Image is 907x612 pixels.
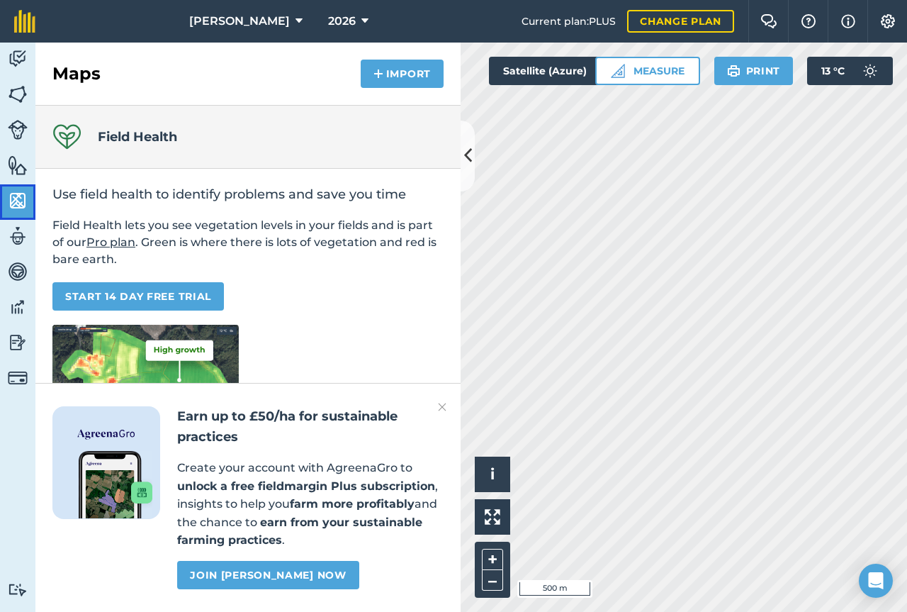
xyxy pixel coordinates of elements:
[8,296,28,318] img: svg+xml;base64,PD94bWwgdmVyc2lvbj0iMS4wIiBlbmNvZGluZz0idXRmLTgiPz4KPCEtLSBHZW5lcmF0b3I6IEFkb2JlIE...
[821,57,845,85] span: 13 ° C
[290,497,415,511] strong: farm more profitably
[189,13,290,30] span: [PERSON_NAME]
[177,459,444,550] p: Create your account with AgreenaGro to , insights to help you and the chance to .
[438,399,446,416] img: svg+xml;base64,PHN2ZyB4bWxucz0iaHR0cDovL3d3dy53My5vcmcvMjAwMC9zdmciIHdpZHRoPSIyMiIgaGVpZ2h0PSIzMC...
[489,57,625,85] button: Satellite (Azure)
[475,457,510,492] button: i
[373,65,383,82] img: svg+xml;base64,PHN2ZyB4bWxucz0iaHR0cDovL3d3dy53My5vcmcvMjAwMC9zdmciIHdpZHRoPSIxNCIgaGVpZ2h0PSIyNC...
[8,190,28,211] img: svg+xml;base64,PHN2ZyB4bWxucz0iaHR0cDovL3d3dy53My5vcmcvMjAwMC9zdmciIHdpZHRoPSI1NiIgaGVpZ2h0PSI2MC...
[8,84,28,105] img: svg+xml;base64,PHN2ZyB4bWxucz0iaHR0cDovL3d3dy53My5vcmcvMjAwMC9zdmciIHdpZHRoPSI1NiIgaGVpZ2h0PSI2MC...
[727,62,740,79] img: svg+xml;base64,PHN2ZyB4bWxucz0iaHR0cDovL3d3dy53My5vcmcvMjAwMC9zdmciIHdpZHRoPSIxOSIgaGVpZ2h0PSIyNC...
[14,10,35,33] img: fieldmargin Logo
[8,332,28,353] img: svg+xml;base64,PD94bWwgdmVyc2lvbj0iMS4wIiBlbmNvZGluZz0idXRmLTgiPz4KPCEtLSBHZW5lcmF0b3I6IEFkb2JlIE...
[8,261,28,282] img: svg+xml;base64,PD94bWwgdmVyc2lvbj0iMS4wIiBlbmNvZGluZz0idXRmLTgiPz4KPCEtLSBHZW5lcmF0b3I6IEFkb2JlIE...
[8,368,28,388] img: svg+xml;base64,PD94bWwgdmVyc2lvbj0iMS4wIiBlbmNvZGluZz0idXRmLTgiPz4KPCEtLSBHZW5lcmF0b3I6IEFkb2JlIE...
[611,64,625,78] img: Ruler icon
[800,14,817,28] img: A question mark icon
[52,282,224,311] a: START 14 DAY FREE TRIAL
[8,226,28,247] img: svg+xml;base64,PD94bWwgdmVyc2lvbj0iMS4wIiBlbmNvZGluZz0idXRmLTgiPz4KPCEtLSBHZW5lcmF0b3I6IEFkb2JlIE...
[8,583,28,596] img: svg+xml;base64,PD94bWwgdmVyc2lvbj0iMS4wIiBlbmNvZGluZz0idXRmLTgiPz4KPCEtLSBHZW5lcmF0b3I6IEFkb2JlIE...
[879,14,896,28] img: A cog icon
[79,451,152,518] img: Screenshot of the Gro app
[482,549,503,570] button: +
[807,57,893,85] button: 13 °C
[177,479,435,493] strong: unlock a free fieldmargin Plus subscription
[361,60,444,88] button: Import
[8,48,28,69] img: svg+xml;base64,PD94bWwgdmVyc2lvbj0iMS4wIiBlbmNvZGluZz0idXRmLTgiPz4KPCEtLSBHZW5lcmF0b3I6IEFkb2JlIE...
[8,155,28,176] img: svg+xml;base64,PHN2ZyB4bWxucz0iaHR0cDovL3d3dy53My5vcmcvMjAwMC9zdmciIHdpZHRoPSI1NiIgaGVpZ2h0PSI2MC...
[52,217,444,268] p: Field Health lets you see vegetation levels in your fields and is part of our . Green is where th...
[859,564,893,598] div: Open Intercom Messenger
[328,13,356,30] span: 2026
[522,13,616,29] span: Current plan : PLUS
[52,62,101,85] h2: Maps
[98,127,177,147] h4: Field Health
[177,561,359,589] a: Join [PERSON_NAME] now
[86,235,135,249] a: Pro plan
[627,10,734,33] a: Change plan
[177,406,444,447] h2: Earn up to £50/ha for sustainable practices
[490,465,495,483] span: i
[595,57,700,85] button: Measure
[760,14,777,28] img: Two speech bubbles overlapping with the left bubble in the forefront
[714,57,794,85] button: Print
[482,570,503,591] button: –
[52,186,444,203] h2: Use field health to identify problems and save you time
[856,57,884,85] img: svg+xml;base64,PD94bWwgdmVyc2lvbj0iMS4wIiBlbmNvZGluZz0idXRmLTgiPz4KPCEtLSBHZW5lcmF0b3I6IEFkb2JlIE...
[177,516,422,547] strong: earn from your sustainable farming practices
[8,120,28,140] img: svg+xml;base64,PD94bWwgdmVyc2lvbj0iMS4wIiBlbmNvZGluZz0idXRmLTgiPz4KPCEtLSBHZW5lcmF0b3I6IEFkb2JlIE...
[485,509,500,525] img: Four arrows, one pointing top left, one top right, one bottom right and the last bottom left
[841,13,855,30] img: svg+xml;base64,PHN2ZyB4bWxucz0iaHR0cDovL3d3dy53My5vcmcvMjAwMC9zdmciIHdpZHRoPSIxNyIgaGVpZ2h0PSIxNy...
